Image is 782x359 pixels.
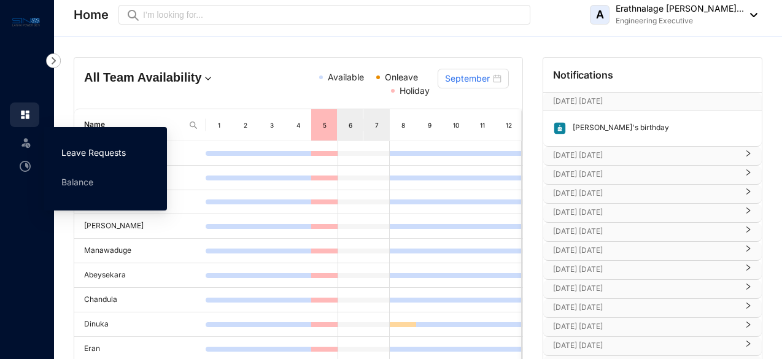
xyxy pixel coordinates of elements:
[553,168,737,180] p: [DATE] [DATE]
[553,122,567,135] img: birthday.63217d55a54455b51415ef6ca9a78895.svg
[543,166,762,184] div: [DATE] [DATE]
[553,68,613,82] p: Notifications
[543,185,762,203] div: [DATE] [DATE]
[543,337,762,355] div: [DATE] [DATE]
[20,161,31,172] img: time-attendance-unselected.8aad090b53826881fffb.svg
[10,154,39,179] li: Time Attendance
[143,8,523,21] input: I’m looking for...
[745,155,752,157] span: right
[543,204,762,222] div: [DATE] [DATE]
[744,13,757,17] img: dropdown-black.8e83cc76930a90b1a4fdb6d089b7bf3a.svg
[202,72,214,85] img: dropdown.780994ddfa97fca24b89f58b1de131fa.svg
[553,244,737,257] p: [DATE] [DATE]
[745,307,752,309] span: right
[74,6,109,23] p: Home
[372,119,382,131] div: 7
[425,119,435,131] div: 9
[553,187,737,199] p: [DATE] [DATE]
[553,282,737,295] p: [DATE] [DATE]
[553,149,737,161] p: [DATE] [DATE]
[214,119,225,131] div: 1
[745,269,752,271] span: right
[328,72,364,82] span: Available
[745,326,752,328] span: right
[346,119,355,131] div: 6
[553,263,737,276] p: [DATE] [DATE]
[745,231,752,233] span: right
[553,339,737,352] p: [DATE] [DATE]
[543,147,762,165] div: [DATE] [DATE]
[74,288,206,312] td: Chandula
[74,239,206,263] td: Manawaduge
[543,299,762,317] div: [DATE] [DATE]
[616,15,744,27] p: Engineering Executive
[543,280,762,298] div: [DATE] [DATE]
[745,193,752,195] span: right
[543,223,762,241] div: [DATE] [DATE]
[553,95,728,107] p: [DATE] [DATE]
[84,119,184,131] span: Name
[74,214,206,239] td: [PERSON_NAME]
[478,119,488,131] div: 11
[20,136,32,149] img: leave-unselected.2934df6273408c3f84d9.svg
[267,119,277,131] div: 3
[398,119,409,131] div: 8
[616,2,744,15] p: Erathnalage [PERSON_NAME]...
[543,93,762,110] div: [DATE] [DATE][DATE]
[293,119,304,131] div: 4
[400,85,430,96] span: Holiday
[451,119,462,131] div: 10
[553,301,737,314] p: [DATE] [DATE]
[241,119,251,131] div: 2
[745,212,752,214] span: right
[745,345,752,347] span: right
[74,263,206,288] td: Abeysekara
[20,109,31,120] img: home.c6720e0a13eba0172344.svg
[553,206,737,218] p: [DATE] [DATE]
[745,174,752,176] span: right
[319,119,330,131] div: 5
[61,177,93,187] a: Balance
[567,122,669,135] p: [PERSON_NAME]'s birthday
[543,242,762,260] div: [DATE] [DATE]
[84,69,226,86] h4: All Team Availability
[553,225,737,237] p: [DATE] [DATE]
[745,288,752,290] span: right
[46,53,61,68] img: nav-icon-right.af6afadce00d159da59955279c43614e.svg
[385,72,418,82] span: Onleave
[503,119,514,131] div: 12
[445,72,490,85] input: Select month
[74,312,206,337] td: Dinuka
[596,9,604,20] span: A
[543,261,762,279] div: [DATE] [DATE]
[543,318,762,336] div: [DATE] [DATE]
[188,120,198,130] img: search.8ce656024d3affaeffe32e5b30621cb7.svg
[12,15,40,29] img: logo
[10,102,39,127] li: Home
[745,250,752,252] span: right
[553,320,737,333] p: [DATE] [DATE]
[61,147,126,158] a: Leave Requests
